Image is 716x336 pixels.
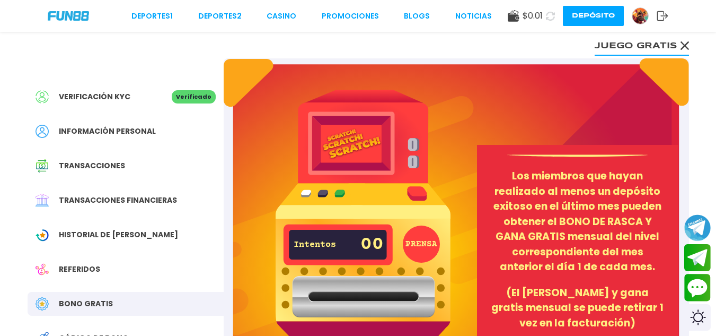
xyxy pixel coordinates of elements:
img: Avatar [632,8,648,24]
button: Juego gratis [595,35,689,56]
img: Personal [36,125,49,138]
span: Verificación KYC [59,91,130,102]
img: Referral [36,263,49,276]
span: $ 0.01 [523,10,543,22]
img: Wagering Transaction [36,228,49,242]
a: Deportes2 [198,11,242,22]
button: Join telegram channel [684,214,711,242]
a: Deportes1 [131,11,173,22]
span: Referidos [59,264,100,275]
span: Transacciones [59,160,125,171]
button: Depósito [563,6,624,26]
img: Financial Transaction [36,194,49,207]
a: BLOGS [404,11,430,22]
span: Bono Gratis [59,298,113,309]
a: Wagering TransactionHistorial de [PERSON_NAME] [28,223,224,247]
img: Transaction History [36,159,49,173]
img: Company Logo [48,11,89,20]
img: Free Bonus [36,297,49,311]
p: Los miembros que hayan realizado al menos un depósito exitoso en el último mes pueden obtener el ... [490,169,666,275]
button: Contact customer service [684,274,711,301]
div: Switch theme [684,304,711,331]
a: Avatar [632,7,657,24]
a: Free BonusBono Gratis [28,292,224,316]
a: PersonalInformación personal [28,119,224,143]
p: Intentos [294,240,331,249]
span: Transacciones financieras [59,195,177,206]
a: Verificación KYCVerificado [28,85,224,109]
a: Financial TransactionTransacciones financieras [28,188,224,212]
p: Verificado [172,90,216,104]
a: NOTICIAS [455,11,492,22]
a: ReferralReferidos [28,257,224,281]
a: Transaction HistoryTransacciones [28,154,224,178]
span: Historial de [PERSON_NAME] [59,229,178,240]
a: Promociones [322,11,379,22]
a: CASINO [267,11,296,22]
button: PRENSA [403,226,440,263]
button: Join telegram [684,244,711,272]
span: Información personal [59,126,156,137]
p: (El [PERSON_NAME] y gana gratis mensual se puede retirar 1 vez en la facturación) [490,286,666,331]
p: 00 [360,230,384,259]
